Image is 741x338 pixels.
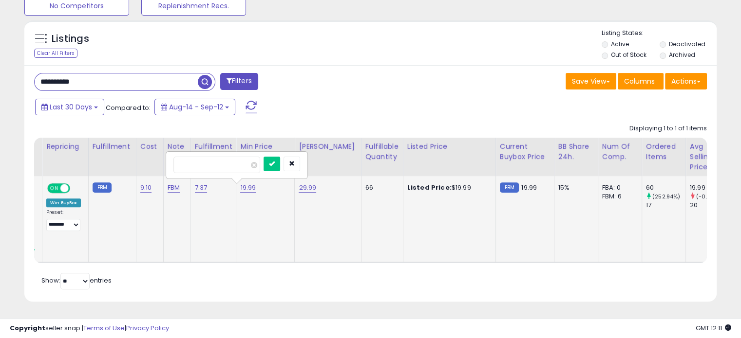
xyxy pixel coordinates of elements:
strong: Copyright [10,323,45,333]
label: Active [611,40,629,48]
div: Ordered Items [646,142,682,162]
span: Compared to: [106,103,151,112]
span: 19.99 [521,183,537,192]
div: Fulfillable Quantity [365,142,399,162]
span: ON [48,184,60,193]
div: 19.99 [690,183,729,192]
div: Fulfillment Cost [195,142,232,162]
a: 7.37 [195,183,208,193]
div: seller snap | | [10,324,169,333]
span: Last 30 Days [50,102,92,112]
div: Note [168,142,187,152]
b: Listed Price: [407,183,452,192]
a: 9.10 [140,183,152,193]
div: Preset: [46,209,81,231]
label: Out of Stock [611,51,646,59]
a: 29.99 [299,183,316,193]
button: Save View [566,73,616,89]
div: Cost [140,142,159,152]
button: Actions [665,73,707,89]
div: Clear All Filters [34,49,77,58]
small: (252.94%) [652,193,680,200]
a: Privacy Policy [126,323,169,333]
span: OFF [69,184,84,193]
div: Avg Selling Price [690,142,725,172]
div: Displaying 1 to 1 of 1 items [629,124,707,133]
h5: Listings [52,32,89,46]
label: Deactivated [668,40,705,48]
div: Fulfillment [93,142,132,152]
button: Filters [220,73,258,90]
span: Show: entries [41,276,112,285]
label: Archived [668,51,695,59]
div: 60 [646,183,685,192]
div: 15% [558,183,590,192]
span: Columns [624,76,655,86]
div: Min Price [240,142,290,152]
div: Listed Price [407,142,492,152]
div: 20 [690,201,729,210]
span: Aug-14 - Sep-12 [169,102,223,112]
div: FBA: 0 [602,183,634,192]
p: Listing States: [602,29,717,38]
div: Repricing [46,142,84,152]
small: FBM [500,182,519,193]
div: $19.99 [407,183,488,192]
div: FBM: 6 [602,192,634,201]
div: [PERSON_NAME] [299,142,357,152]
small: FBM [93,182,112,193]
div: 17 [646,201,685,210]
div: Num of Comp. [602,142,638,162]
div: BB Share 24h. [558,142,594,162]
button: Aug-14 - Sep-12 [154,99,235,115]
span: 2025-10-14 12:11 GMT [696,323,731,333]
button: Columns [618,73,664,89]
small: (-0.05%) [696,193,721,200]
a: FBM [168,183,180,193]
a: 19.99 [240,183,256,193]
div: Current Buybox Price [500,142,550,162]
button: Last 30 Days [35,99,104,115]
a: Terms of Use [83,323,125,333]
div: 66 [365,183,396,192]
div: Win BuyBox [46,198,81,207]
